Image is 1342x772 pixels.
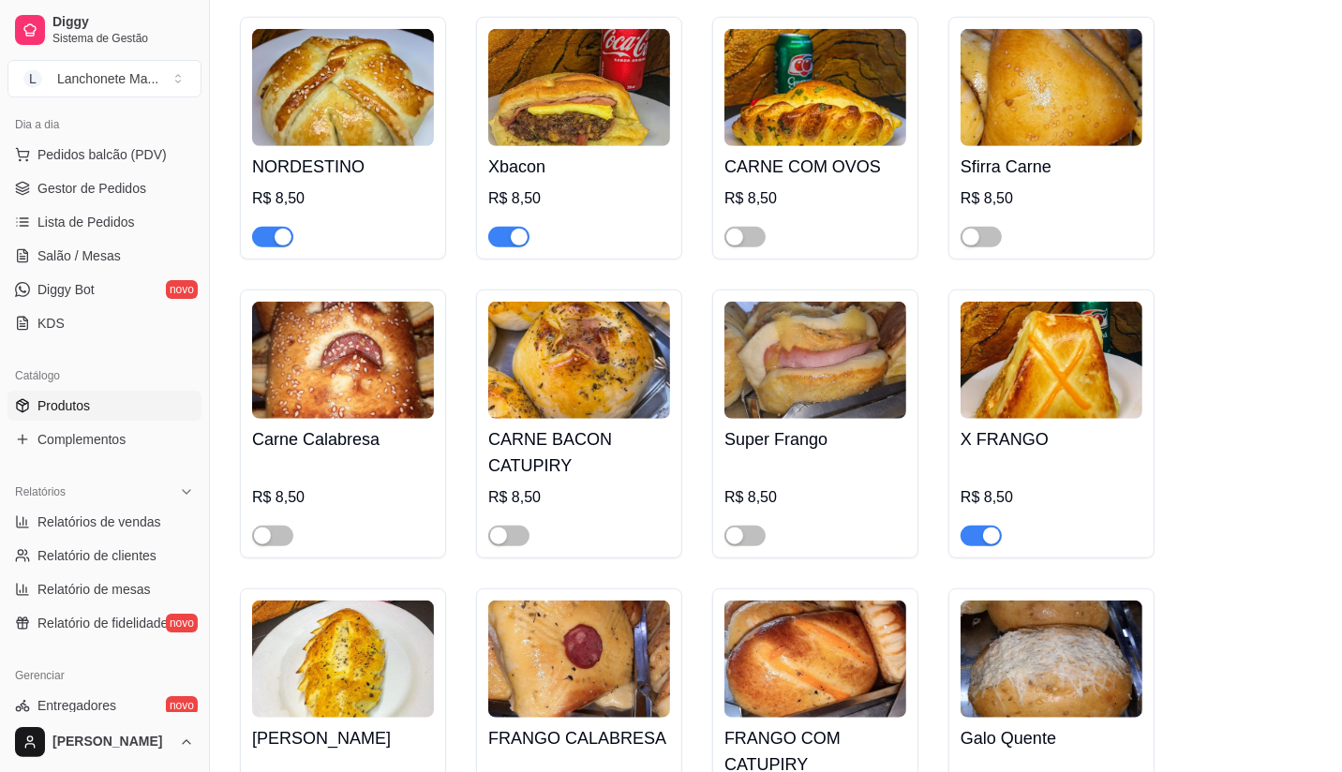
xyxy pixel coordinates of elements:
[724,486,906,509] div: R$ 8,50
[7,574,201,604] a: Relatório de mesas
[488,486,670,509] div: R$ 8,50
[252,426,434,453] h4: Carne Calabresa
[7,241,201,271] a: Salão / Mesas
[488,601,670,718] img: product-image
[7,110,201,140] div: Dia a dia
[488,302,670,419] img: product-image
[37,696,116,715] span: Entregadores
[37,512,161,531] span: Relatórios de vendas
[37,314,65,333] span: KDS
[252,29,434,146] img: product-image
[724,302,906,419] img: product-image
[961,302,1142,419] img: product-image
[7,275,201,304] a: Diggy Botnovo
[52,734,171,750] span: [PERSON_NAME]
[37,213,135,231] span: Lista de Pedidos
[7,507,201,537] a: Relatórios de vendas
[252,154,434,180] h4: NORDESTINO
[37,614,168,632] span: Relatório de fidelidade
[961,725,1142,751] h4: Galo Quente
[488,426,670,479] h4: CARNE BACON CATUPIRY
[52,31,194,46] span: Sistema de Gestão
[7,541,201,571] a: Relatório de clientes
[252,187,434,210] div: R$ 8,50
[961,486,1142,509] div: R$ 8,50
[7,424,201,454] a: Complementos
[252,601,434,718] img: product-image
[724,426,906,453] h4: Super Frango
[7,361,201,391] div: Catálogo
[37,580,151,599] span: Relatório de mesas
[7,608,201,638] a: Relatório de fidelidadenovo
[724,601,906,718] img: product-image
[7,60,201,97] button: Select a team
[7,140,201,170] button: Pedidos balcão (PDV)
[7,207,201,237] a: Lista de Pedidos
[52,14,194,31] span: Diggy
[37,546,157,565] span: Relatório de clientes
[15,484,66,499] span: Relatórios
[7,720,201,765] button: [PERSON_NAME]
[7,391,201,421] a: Produtos
[724,187,906,210] div: R$ 8,50
[37,430,126,449] span: Complementos
[724,154,906,180] h4: CARNE COM OVOS
[961,187,1142,210] div: R$ 8,50
[961,601,1142,718] img: product-image
[37,145,167,164] span: Pedidos balcão (PDV)
[7,661,201,690] div: Gerenciar
[7,308,201,338] a: KDS
[37,179,146,198] span: Gestor de Pedidos
[252,725,434,751] h4: [PERSON_NAME]
[7,7,201,52] a: DiggySistema de Gestão
[7,173,201,203] a: Gestor de Pedidos
[488,725,670,751] h4: FRANGO CALABRESA
[961,29,1142,146] img: product-image
[7,690,201,720] a: Entregadoresnovo
[37,396,90,415] span: Produtos
[37,280,95,299] span: Diggy Bot
[57,69,158,88] div: Lanchonete Ma ...
[961,154,1142,180] h4: Sfirra Carne
[488,187,670,210] div: R$ 8,50
[724,29,906,146] img: product-image
[488,154,670,180] h4: Xbacon
[488,29,670,146] img: product-image
[252,486,434,509] div: R$ 8,50
[23,69,42,88] span: L
[252,302,434,419] img: product-image
[961,426,1142,453] h4: X FRANGO
[37,246,121,265] span: Salão / Mesas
